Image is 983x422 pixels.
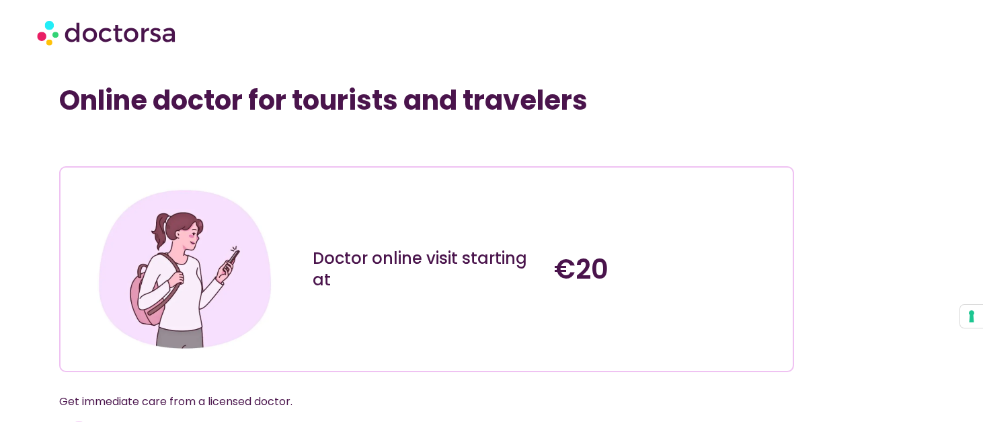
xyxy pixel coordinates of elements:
img: Illustration depicting a young woman in a casual outfit, engaged with her smartphone. She has a p... [93,178,276,361]
button: Your consent preferences for tracking technologies [960,305,983,328]
div: Doctor online visit starting at [313,248,541,291]
h4: €20 [554,253,783,285]
h1: Online doctor for tourists and travelers [59,84,795,116]
iframe: Customer reviews powered by Trustpilot [66,137,268,153]
p: Get immediate care from a licensed doctor. [59,392,762,411]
